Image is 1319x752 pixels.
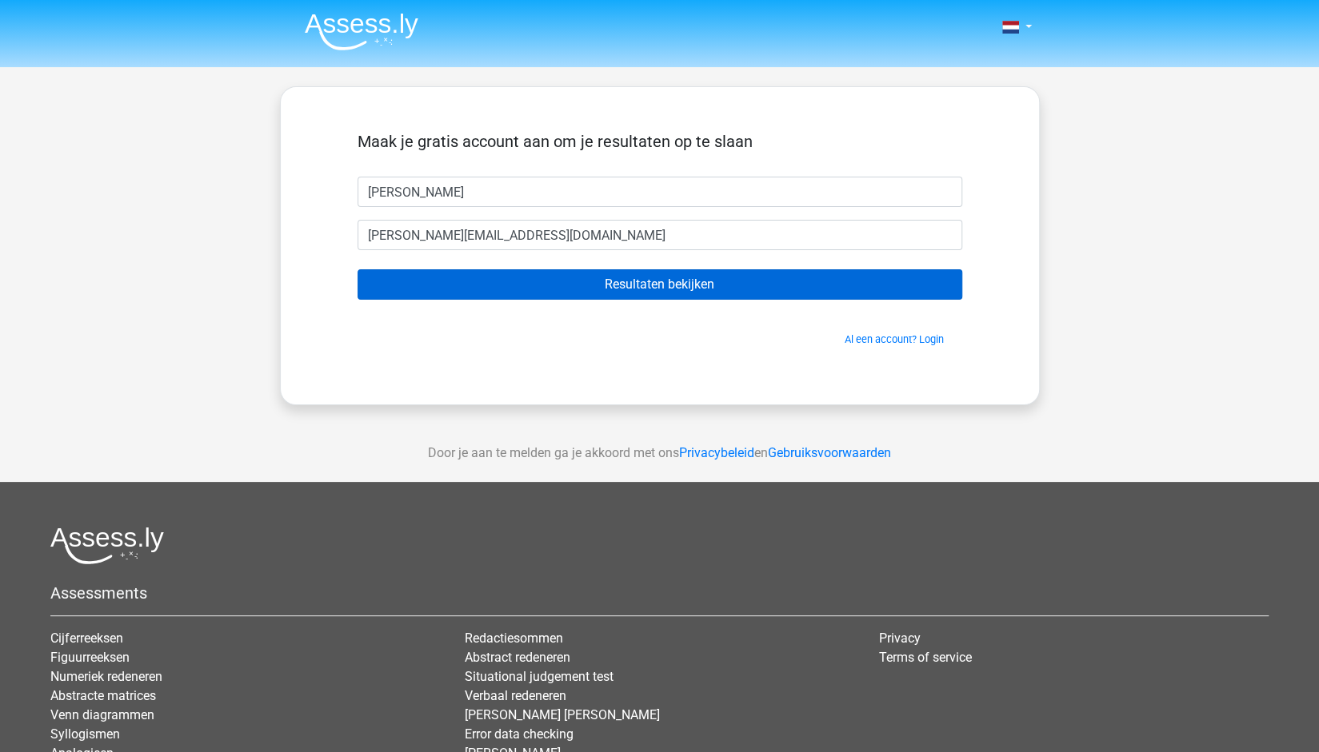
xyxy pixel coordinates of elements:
a: Redactiesommen [465,631,563,646]
input: Email [358,220,962,250]
a: Terms of service [878,650,971,665]
a: Cijferreeksen [50,631,123,646]
input: Resultaten bekijken [358,269,962,300]
img: Assessly [305,13,418,50]
a: Syllogismen [50,726,120,742]
a: Gebruiksvoorwaarden [768,445,891,460]
a: Figuurreeksen [50,650,130,665]
h5: Maak je gratis account aan om je resultaten op te slaan [358,132,962,151]
input: Voornaam [358,177,962,207]
a: Venn diagrammen [50,707,154,722]
a: Privacy [878,631,920,646]
a: Al een account? Login [845,333,944,345]
a: Privacybeleid [679,445,754,460]
a: Situational judgement test [465,669,614,684]
a: Abstract redeneren [465,650,570,665]
a: Abstracte matrices [50,688,156,703]
a: [PERSON_NAME] [PERSON_NAME] [465,707,660,722]
a: Error data checking [465,726,574,742]
a: Verbaal redeneren [465,688,566,703]
h5: Assessments [50,583,1269,603]
img: Assessly logo [50,527,164,564]
a: Numeriek redeneren [50,669,162,684]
